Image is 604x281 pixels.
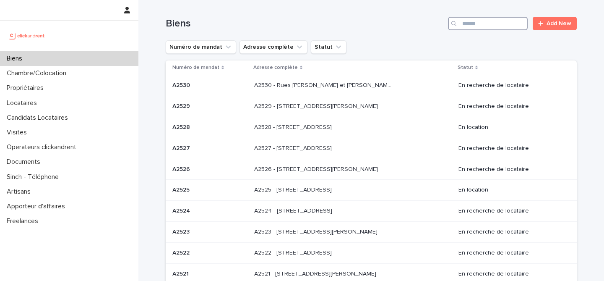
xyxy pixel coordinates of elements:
h1: Biens [166,18,445,30]
button: Adresse complète [240,40,307,54]
p: En recherche de locataire [458,82,563,89]
p: A2521 - 44 avenue François Mansart, Maisons-Laffitte 78600 [254,269,378,278]
p: A2530 - Rues Marie Trintignant et Gisèle Casadesus, Lille 59160 [254,80,396,89]
p: Documents [3,158,47,166]
p: Operateurs clickandrent [3,143,83,151]
p: Chambre/Colocation [3,69,73,77]
p: A2527 [172,143,192,152]
a: Add New [533,17,577,30]
p: En recherche de locataire [458,249,563,257]
tr: A2528A2528 A2528 - [STREET_ADDRESS]A2528 - [STREET_ADDRESS] En location [166,117,577,138]
p: A2523 - 18 quai Alphonse Le Gallo, Boulogne-Billancourt 92100 [254,227,379,236]
p: Freelances [3,217,45,225]
button: Statut [311,40,346,54]
p: A2528 - [STREET_ADDRESS] [254,122,333,131]
tr: A2526A2526 A2526 - [STREET_ADDRESS][PERSON_NAME]A2526 - [STREET_ADDRESS][PERSON_NAME] En recherch... [166,159,577,180]
p: A2530 [172,80,192,89]
p: A2527 - [STREET_ADDRESS] [254,143,333,152]
p: Sinch - Téléphone [3,173,65,181]
p: A2521 [172,269,190,278]
p: Apporteur d'affaires [3,202,72,210]
p: Statut [458,63,473,72]
p: A2525 - [STREET_ADDRESS] [254,185,333,194]
tr: A2530A2530 A2530 - Rues [PERSON_NAME] et [PERSON_NAME], [GEOGRAPHIC_DATA]A2530 - Rues [PERSON_NAM... [166,75,577,96]
p: A2522 [172,248,191,257]
p: Candidats Locataires [3,114,75,122]
p: Propriétaires [3,84,50,92]
p: Adresse complète [253,63,298,72]
p: A2525 [172,185,191,194]
p: En recherche de locataire [458,103,563,110]
tr: A2524A2524 A2524 - [STREET_ADDRESS]A2524 - [STREET_ADDRESS] En recherche de locataire [166,201,577,222]
tr: A2527A2527 A2527 - [STREET_ADDRESS]A2527 - [STREET_ADDRESS] En recherche de locataire [166,138,577,159]
p: A2526 - [STREET_ADDRESS][PERSON_NAME] [254,164,380,173]
tr: A2522A2522 A2522 - [STREET_ADDRESS]A2522 - [STREET_ADDRESS] En recherche de locataire [166,242,577,263]
img: UCB0brd3T0yccxBKYDjQ [7,27,47,44]
tr: A2529A2529 A2529 - [STREET_ADDRESS][PERSON_NAME]A2529 - [STREET_ADDRESS][PERSON_NAME] En recherch... [166,96,577,117]
p: Artisans [3,188,37,196]
p: Biens [3,55,29,63]
p: A2524 - [STREET_ADDRESS] [254,206,334,215]
input: Search [448,17,528,30]
tr: A2523A2523 A2523 - [STREET_ADDRESS][PERSON_NAME]A2523 - [STREET_ADDRESS][PERSON_NAME] En recherch... [166,221,577,242]
p: Locataires [3,99,44,107]
p: A2526 [172,164,192,173]
p: A2529 [172,101,192,110]
p: En recherche de locataire [458,270,563,278]
p: A2524 [172,206,192,215]
tr: A2525A2525 A2525 - [STREET_ADDRESS]A2525 - [STREET_ADDRESS] En location [166,180,577,201]
p: Numéro de mandat [172,63,219,72]
p: En recherche de locataire [458,207,563,215]
p: A2528 [172,122,192,131]
span: Add New [547,21,571,26]
p: Visites [3,129,34,137]
button: Numéro de mandat [166,40,236,54]
p: En location [458,186,563,194]
p: En recherche de locataire [458,145,563,152]
p: A2523 [172,227,191,236]
p: A2522 - [STREET_ADDRESS] [254,248,333,257]
p: En recherche de locataire [458,228,563,236]
p: A2529 - 14 rue Honoré de Balzac, Garges-lès-Gonesse 95140 [254,101,380,110]
p: En location [458,124,563,131]
p: En recherche de locataire [458,166,563,173]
